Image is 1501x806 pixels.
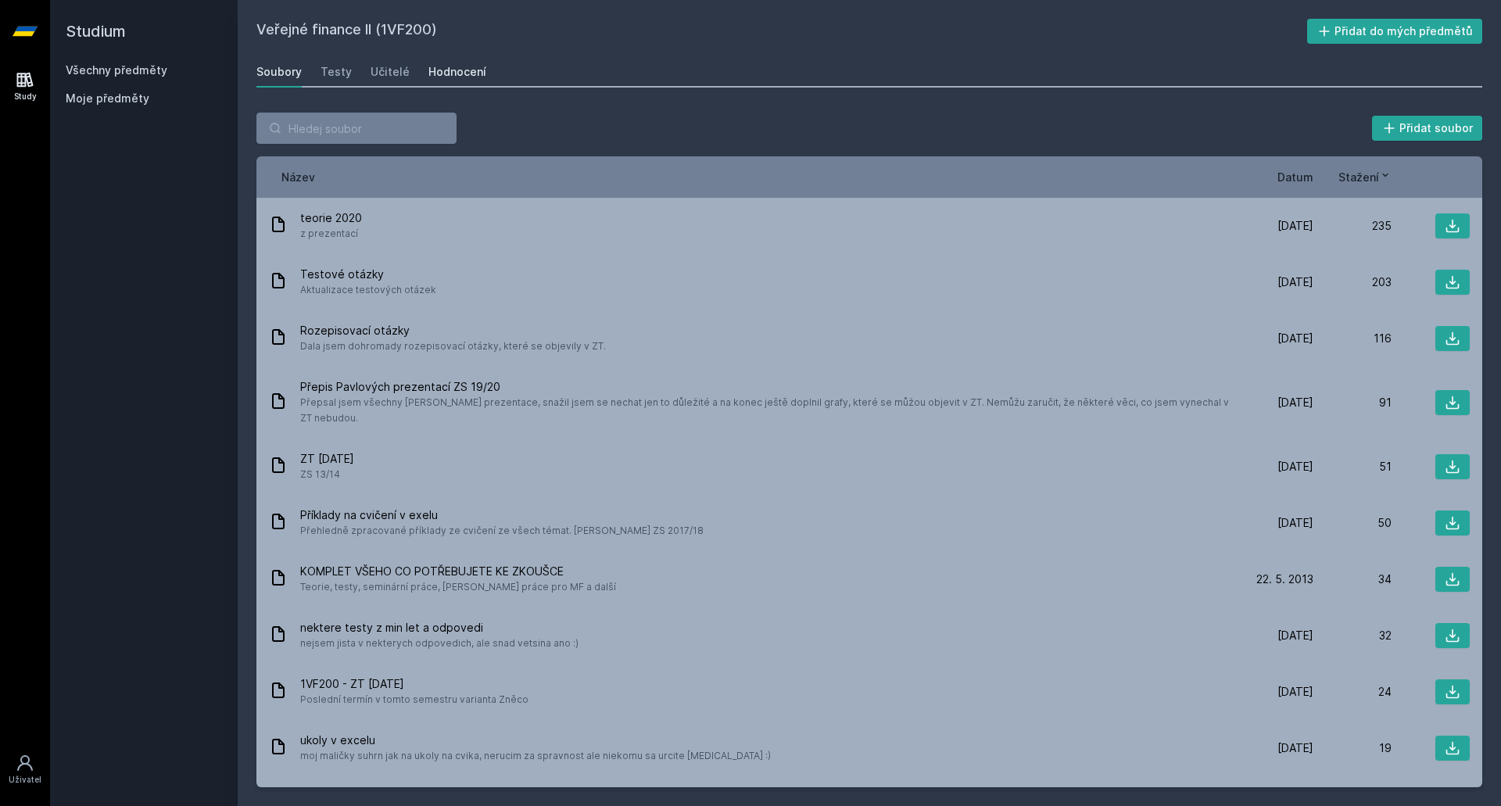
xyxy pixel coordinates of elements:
[256,56,302,88] a: Soubory
[1277,331,1313,346] span: [DATE]
[300,267,436,282] span: Testové otázky
[300,210,362,226] span: teorie 2020
[1313,395,1392,410] div: 91
[428,56,486,88] a: Hodnocení
[256,113,457,144] input: Hledej soubor
[300,692,528,707] span: Poslední termín v tomto semestru varianta Zněco
[300,467,354,482] span: ZS 13/14
[3,63,47,110] a: Study
[371,64,410,80] div: Učitelé
[1313,684,1392,700] div: 24
[1277,515,1313,531] span: [DATE]
[371,56,410,88] a: Učitelé
[1313,274,1392,290] div: 203
[1313,740,1392,756] div: 19
[1338,169,1392,185] button: Stažení
[1313,331,1392,346] div: 116
[1313,571,1392,587] div: 34
[1307,19,1483,44] button: Přidat do mých předmětů
[1372,116,1483,141] button: Přidat soubor
[300,339,606,354] span: Dala jsem dohromady rozepisovací otázky, které se objevily v ZT.
[300,748,771,764] span: moj maličky suhrn jak na ukoly na cvika, nerucim za spravnost ale niekomu sa urcite [MEDICAL_DATA...
[256,19,1307,44] h2: Veřejné finance II (1VF200)
[1338,169,1379,185] span: Stažení
[1277,274,1313,290] span: [DATE]
[3,746,47,793] a: Uživatel
[9,774,41,786] div: Uživatel
[1277,395,1313,410] span: [DATE]
[300,523,704,539] span: Přehledně zpracované příklady ze cvičení ze všech témat. [PERSON_NAME] ZS 2017/18
[256,64,302,80] div: Soubory
[300,579,616,595] span: Teorie, testy, seminární práce, [PERSON_NAME] práce pro MF a další
[300,395,1229,426] span: Přepsal jsem všechny [PERSON_NAME] prezentace, snažil jsem se nechat jen to důležité a na konec j...
[1277,628,1313,643] span: [DATE]
[300,733,771,748] span: ukoly v excelu
[1277,218,1313,234] span: [DATE]
[300,282,436,298] span: Aktualizace testových otázek
[300,564,616,579] span: KOMPLET VŠEHO CO POTŘEBUJETE KE ZKOUŠCE
[300,676,528,692] span: 1VF200 - ZT [DATE]
[300,451,354,467] span: ZT [DATE]
[1277,459,1313,475] span: [DATE]
[428,64,486,80] div: Hodnocení
[1313,628,1392,643] div: 32
[300,323,606,339] span: Rozepisovací otázky
[1313,459,1392,475] div: 51
[1313,515,1392,531] div: 50
[300,379,1229,395] span: Přepis Pavlových prezentací ZS 19/20
[300,620,579,636] span: nektere testy z min let a odpovedi
[321,56,352,88] a: Testy
[1313,218,1392,234] div: 235
[1277,740,1313,756] span: [DATE]
[300,507,704,523] span: Příklady na cvičení v exelu
[66,91,149,106] span: Moje předměty
[1277,684,1313,700] span: [DATE]
[300,636,579,651] span: nejsem jista v nekterych odpovedich, ale snad vetsina ano :)
[300,226,362,242] span: z prezentací
[66,63,167,77] a: Všechny předměty
[1256,571,1313,587] span: 22. 5. 2013
[1277,169,1313,185] button: Datum
[281,169,315,185] button: Název
[14,91,37,102] div: Study
[321,64,352,80] div: Testy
